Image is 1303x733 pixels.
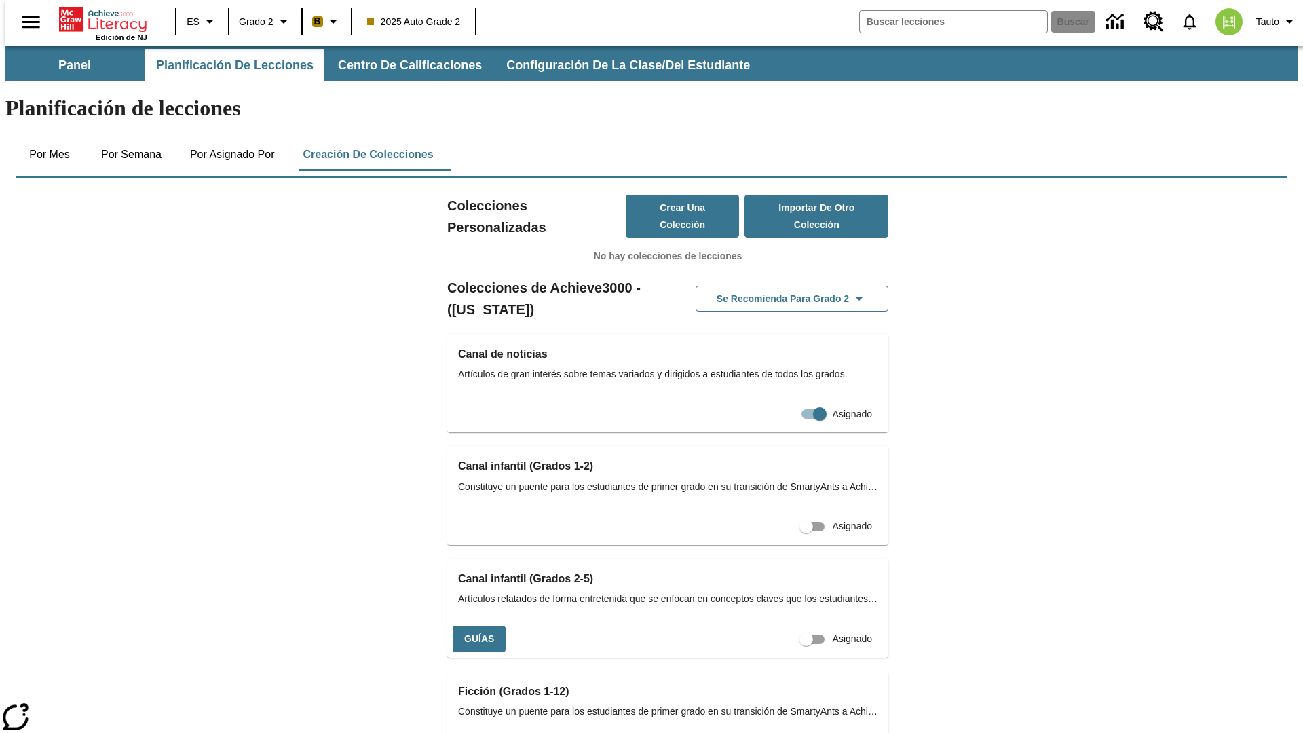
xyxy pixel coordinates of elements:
[458,704,877,719] span: Constituye un puente para los estudiantes de primer grado en su transición de SmartyAnts a Achiev...
[90,138,172,171] button: Por semana
[458,480,877,494] span: Constituye un puente para los estudiantes de primer grado en su transición de SmartyAnts a Achiev...
[458,682,877,701] h3: Ficción (Grados 1-12)
[1135,3,1172,40] a: Centro de recursos, Se abrirá en una pestaña nueva.
[1251,10,1303,34] button: Perfil/Configuración
[458,569,877,588] h3: Canal infantil (Grados 2-5)
[458,457,877,476] h3: Canal infantil (Grados 1-2)
[187,15,200,29] span: ES
[833,632,872,646] span: Asignado
[181,10,224,34] button: Lenguaje: ES, Selecciona un idioma
[447,277,668,320] h2: Colecciones de Achieve3000 - ([US_STATE])
[5,96,1298,121] h1: Planificación de lecciones
[327,49,493,81] button: Centro de calificaciones
[59,6,147,33] a: Portada
[458,367,877,381] span: Artículos de gran interés sobre temas variados y dirigidos a estudiantes de todos los grados.
[833,519,872,533] span: Asignado
[447,249,888,263] p: No hay colecciones de lecciones
[5,46,1298,81] div: Subbarra de navegación
[506,58,750,73] span: Configuración de la clase/del estudiante
[1098,3,1135,41] a: Centro de información
[156,58,314,73] span: Planificación de lecciones
[145,49,324,81] button: Planificación de lecciones
[744,195,888,238] button: Importar de otro Colección
[7,49,143,81] button: Panel
[58,58,91,73] span: Panel
[59,5,147,41] div: Portada
[179,138,286,171] button: Por asignado por
[833,407,872,421] span: Asignado
[1172,4,1207,39] a: Notificaciones
[233,10,297,34] button: Grado: Grado 2, Elige un grado
[96,33,147,41] span: Edición de NJ
[453,626,506,652] button: Guías
[1215,8,1243,35] img: avatar image
[458,345,877,364] h3: Canal de noticias
[860,11,1047,33] input: Buscar campo
[338,58,482,73] span: Centro de calificaciones
[696,286,888,312] button: Se recomienda para Grado 2
[626,195,740,238] button: Crear una colección
[307,10,347,34] button: Boost El color de la clase es anaranjado claro. Cambiar el color de la clase.
[367,15,461,29] span: 2025 Auto Grade 2
[1207,4,1251,39] button: Escoja un nuevo avatar
[11,2,51,42] button: Abrir el menú lateral
[458,592,877,606] span: Artículos relatados de forma entretenida que se enfocan en conceptos claves que los estudiantes a...
[314,13,321,30] span: B
[1256,15,1279,29] span: Tauto
[292,138,444,171] button: Creación de colecciones
[239,15,273,29] span: Grado 2
[447,195,626,238] h2: Colecciones Personalizadas
[16,138,83,171] button: Por mes
[5,49,762,81] div: Subbarra de navegación
[495,49,761,81] button: Configuración de la clase/del estudiante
